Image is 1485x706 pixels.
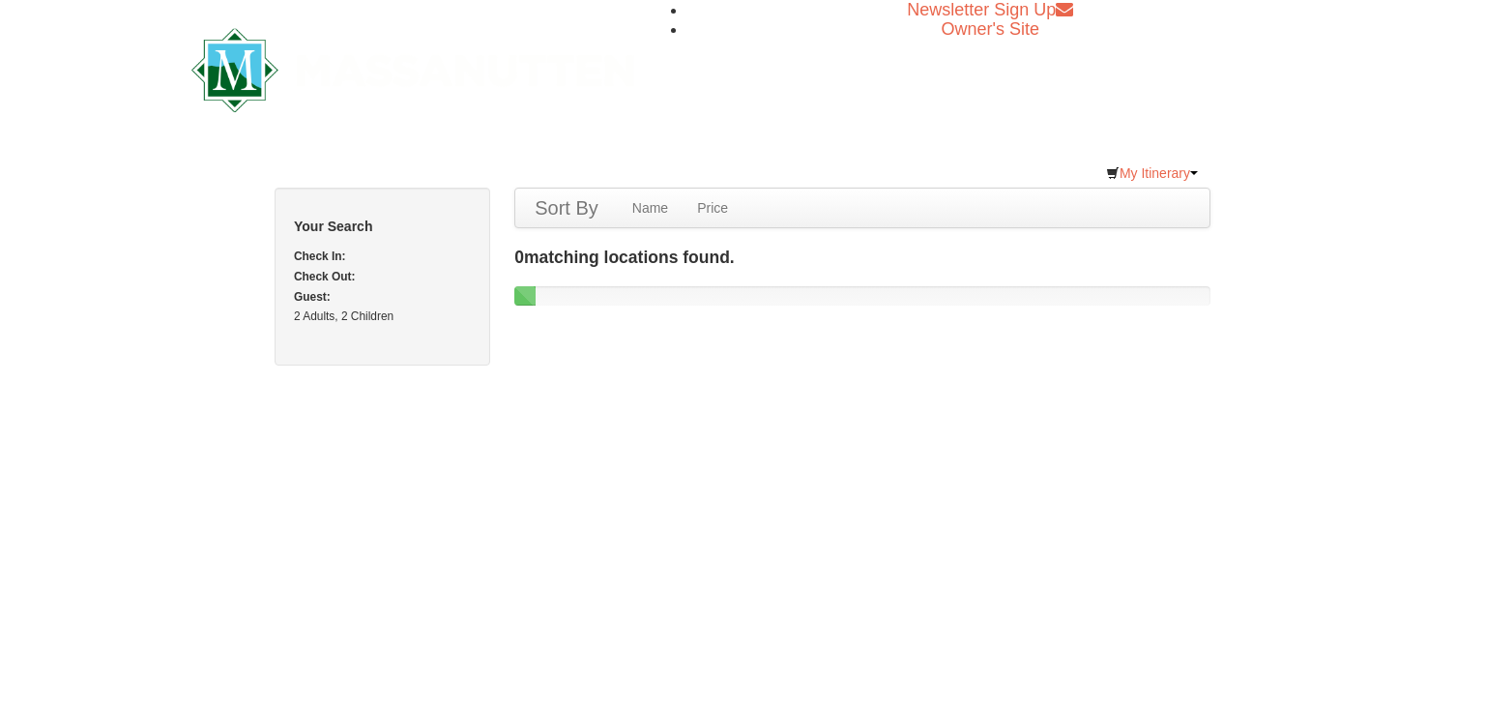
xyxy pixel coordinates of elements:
[514,248,1210,267] h4: matching locations found.
[514,248,524,267] span: 0
[191,28,634,112] img: Massanutten Resort Logo
[618,189,683,227] a: Name
[515,189,618,227] a: Sort By
[683,189,742,227] a: Price
[942,19,1039,39] a: Owner's Site
[191,44,634,90] a: Massanutten Resort
[294,307,471,326] div: 2 Adults, 2 Children
[294,250,346,263] strong: Check In:
[294,217,471,236] h5: Your Search
[294,270,355,283] strong: Check Out:
[294,290,331,304] strong: Guest:
[1093,159,1210,188] a: My Itinerary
